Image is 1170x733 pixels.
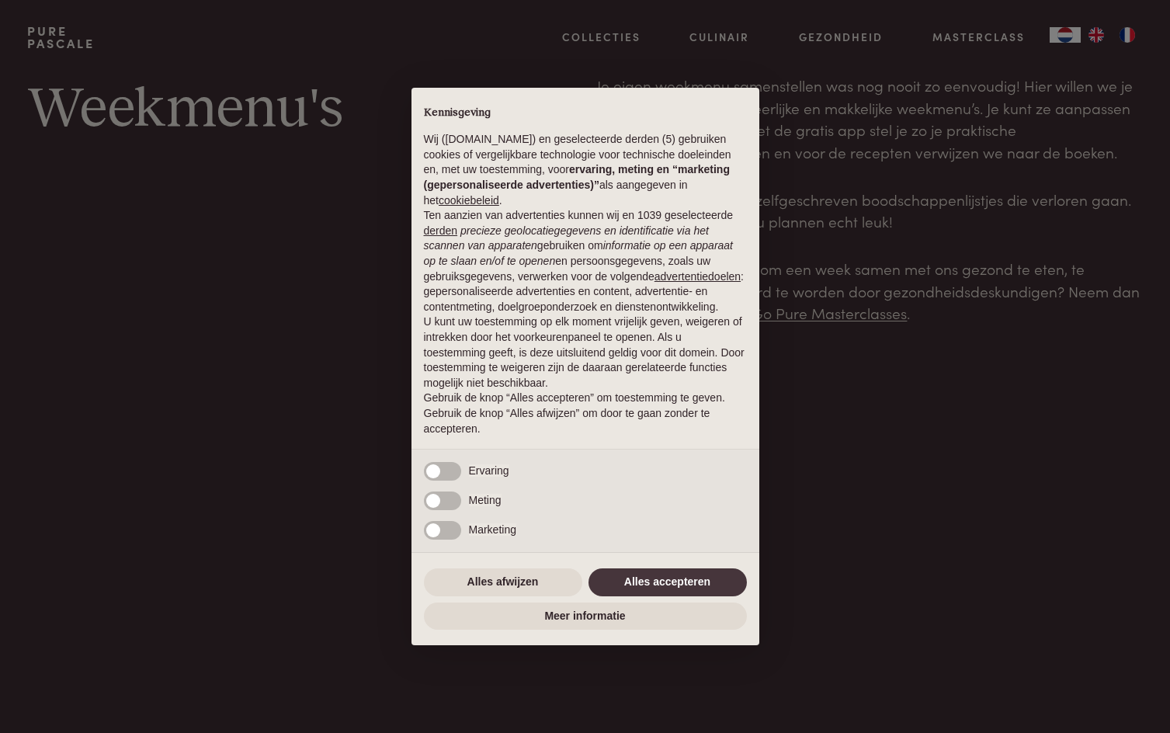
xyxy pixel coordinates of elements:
p: U kunt uw toestemming op elk moment vrijelijk geven, weigeren of intrekken door het voorkeurenpan... [424,314,747,391]
span: Marketing [469,523,516,536]
em: informatie op een apparaat op te slaan en/of te openen [424,239,734,267]
button: Meer informatie [424,603,747,631]
p: Wij ([DOMAIN_NAME]) en geselecteerde derden (5) gebruiken cookies of vergelijkbare technologie vo... [424,132,747,208]
h2: Kennisgeving [424,106,747,120]
button: derden [424,224,458,239]
button: Alles accepteren [588,568,747,596]
button: advertentiedoelen [654,269,741,285]
span: Meting [469,494,502,506]
a: cookiebeleid [439,194,499,207]
p: Ten aanzien van advertenties kunnen wij en 1039 geselecteerde gebruiken om en persoonsgegevens, z... [424,208,747,314]
p: Gebruik de knop “Alles accepteren” om toestemming te geven. Gebruik de knop “Alles afwijzen” om d... [424,391,747,436]
button: Alles afwijzen [424,568,582,596]
em: precieze geolocatiegegevens en identificatie via het scannen van apparaten [424,224,709,252]
span: Ervaring [469,464,509,477]
strong: ervaring, meting en “marketing (gepersonaliseerde advertenties)” [424,163,730,191]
